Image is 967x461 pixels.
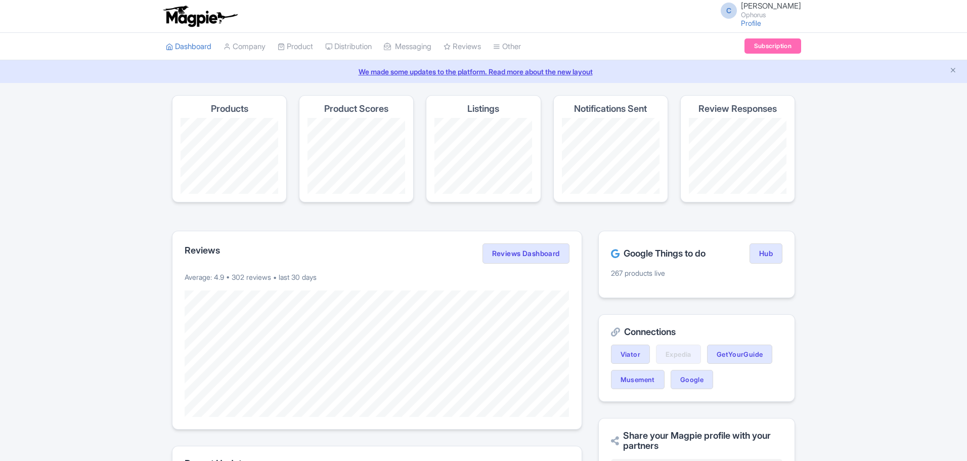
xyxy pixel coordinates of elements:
[278,33,313,61] a: Product
[224,33,266,61] a: Company
[707,345,773,364] a: GetYourGuide
[611,431,782,451] h2: Share your Magpie profile with your partners
[574,104,647,114] h4: Notifications Sent
[715,2,801,18] a: C [PERSON_NAME] Ophorus
[744,38,801,54] a: Subscription
[949,65,957,77] button: Close announcement
[611,327,782,337] h2: Connections
[185,245,220,256] h2: Reviews
[444,33,481,61] a: Reviews
[721,3,737,19] span: C
[384,33,431,61] a: Messaging
[185,272,569,282] p: Average: 4.9 • 302 reviews • last 30 days
[325,33,372,61] a: Distribution
[698,104,777,114] h4: Review Responses
[741,1,801,11] span: [PERSON_NAME]
[467,104,499,114] h4: Listings
[6,66,961,77] a: We made some updates to the platform. Read more about the new layout
[611,370,665,389] a: Musement
[741,12,801,18] small: Ophorus
[161,5,239,27] img: logo-ab69f6fb50320c5b225c76a69d11143b.png
[493,33,521,61] a: Other
[211,104,248,114] h4: Products
[611,248,706,259] h2: Google Things to do
[166,33,211,61] a: Dashboard
[611,345,650,364] a: Viator
[482,243,569,264] a: Reviews Dashboard
[750,243,782,264] a: Hub
[611,268,782,278] p: 267 products live
[741,19,761,27] a: Profile
[671,370,713,389] a: Google
[656,345,701,364] a: Expedia
[324,104,388,114] h4: Product Scores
